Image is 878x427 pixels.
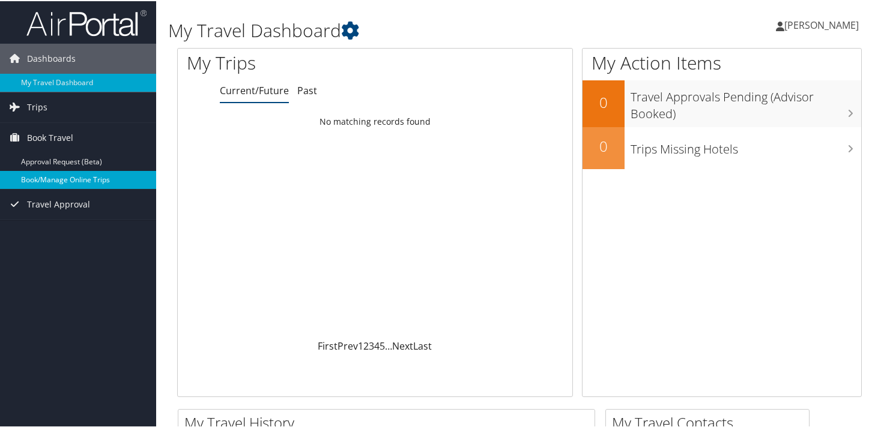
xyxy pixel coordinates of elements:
a: 3 [369,338,374,351]
h1: My Trips [187,49,399,74]
a: 5 [380,338,385,351]
span: Dashboards [27,43,76,73]
h1: My Action Items [583,49,861,74]
h1: My Travel Dashboard [168,17,637,42]
a: Prev [338,338,358,351]
a: Current/Future [220,83,289,96]
span: [PERSON_NAME] [784,17,859,31]
h3: Trips Missing Hotels [631,134,861,157]
a: [PERSON_NAME] [776,6,871,42]
a: Past [297,83,317,96]
a: Next [392,338,413,351]
a: First [318,338,338,351]
span: Trips [27,91,47,121]
h3: Travel Approvals Pending (Advisor Booked) [631,82,861,121]
a: Last [413,338,432,351]
td: No matching records found [178,110,572,131]
h2: 0 [583,135,625,155]
a: 2 [363,338,369,351]
a: 1 [358,338,363,351]
span: … [385,338,392,351]
span: Travel Approval [27,188,90,218]
span: Book Travel [27,122,73,152]
a: 0Trips Missing Hotels [583,126,861,168]
a: 4 [374,338,380,351]
img: airportal-logo.png [26,8,147,36]
a: 0Travel Approvals Pending (Advisor Booked) [583,79,861,125]
h2: 0 [583,91,625,112]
